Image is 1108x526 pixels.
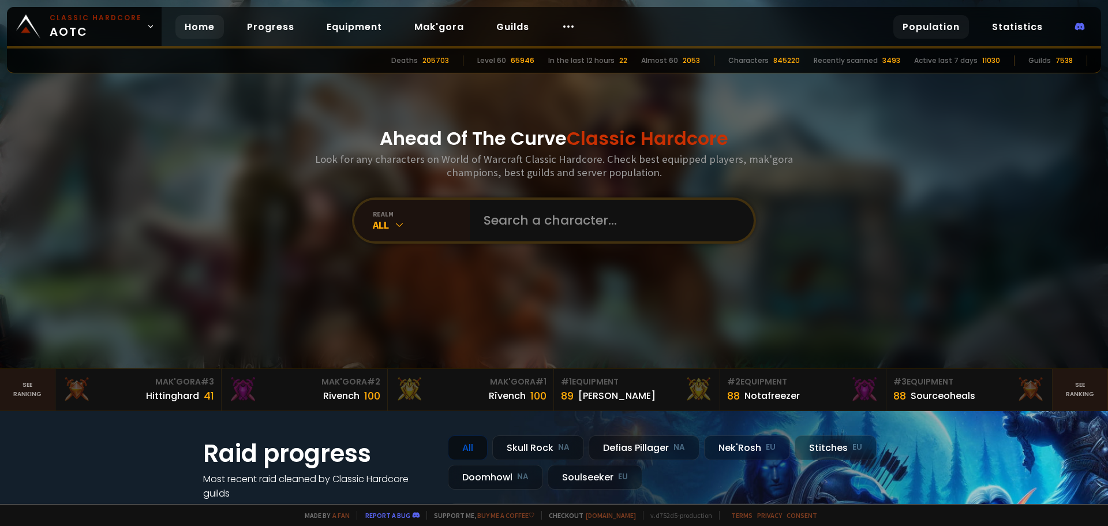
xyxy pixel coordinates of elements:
[983,15,1052,39] a: Statistics
[886,369,1053,411] a: #3Equipment88Sourceoheals
[448,465,543,490] div: Doomhowl
[727,388,740,404] div: 88
[477,200,740,241] input: Search a character...
[1053,369,1108,411] a: Seeranking
[683,55,700,66] div: 2053
[489,389,526,403] div: Rîvench
[7,7,162,46] a: Classic HardcoreAOTC
[487,15,538,39] a: Guilds
[310,152,798,179] h3: Look for any characters on World of Warcraft Classic Hardcore. Check best equipped players, mak'g...
[704,435,790,460] div: Nek'Rosh
[558,442,570,453] small: NA
[477,55,506,66] div: Level 60
[893,376,1045,388] div: Equipment
[380,125,728,152] h1: Ahead Of The Curve
[982,55,1000,66] div: 11030
[229,376,380,388] div: Mak'Gora
[554,369,720,411] a: #1Equipment89[PERSON_NAME]
[787,511,817,520] a: Consent
[795,435,877,460] div: Stitches
[1028,55,1051,66] div: Guilds
[773,55,800,66] div: 845220
[561,388,574,404] div: 89
[882,55,900,66] div: 3493
[893,15,969,39] a: Population
[548,55,615,66] div: In the last 12 hours
[222,369,388,411] a: Mak'Gora#2Rivench100
[203,435,434,472] h1: Raid progress
[561,376,572,387] span: # 1
[727,376,740,387] span: # 2
[332,511,350,520] a: a fan
[641,55,678,66] div: Almost 60
[893,388,906,404] div: 88
[589,435,699,460] div: Defias Pillager
[298,511,350,520] span: Made by
[731,511,753,520] a: Terms
[814,55,878,66] div: Recently scanned
[201,376,214,387] span: # 3
[204,388,214,404] div: 41
[728,55,769,66] div: Characters
[852,442,862,453] small: EU
[365,511,410,520] a: Report a bug
[744,389,800,403] div: Notafreezer
[367,376,380,387] span: # 2
[619,55,627,66] div: 22
[388,369,554,411] a: Mak'Gora#1Rîvench100
[536,376,546,387] span: # 1
[55,369,222,411] a: Mak'Gora#3Hittinghard41
[757,511,782,520] a: Privacy
[517,471,529,483] small: NA
[578,389,656,403] div: [PERSON_NAME]
[673,442,685,453] small: NA
[50,13,142,23] small: Classic Hardcore
[911,389,975,403] div: Sourceoheals
[477,511,534,520] a: Buy me a coffee
[492,435,584,460] div: Skull Rock
[448,435,488,460] div: All
[914,55,978,66] div: Active last 7 days
[766,442,776,453] small: EU
[146,389,199,403] div: Hittinghard
[1055,55,1073,66] div: 7538
[586,511,636,520] a: [DOMAIN_NAME]
[643,511,712,520] span: v. d752d5 - production
[323,389,360,403] div: Rivench
[727,376,879,388] div: Equipment
[893,376,907,387] span: # 3
[373,218,470,232] div: All
[405,15,473,39] a: Mak'gora
[426,511,534,520] span: Support me,
[391,55,418,66] div: Deaths
[175,15,224,39] a: Home
[530,388,546,404] div: 100
[238,15,304,39] a: Progress
[373,210,470,218] div: realm
[422,55,449,66] div: 205703
[62,376,214,388] div: Mak'Gora
[203,501,278,514] a: See all progress
[364,388,380,404] div: 100
[511,55,534,66] div: 65946
[567,125,728,151] span: Classic Hardcore
[548,465,642,490] div: Soulseeker
[395,376,546,388] div: Mak'Gora
[561,376,713,388] div: Equipment
[317,15,391,39] a: Equipment
[720,369,886,411] a: #2Equipment88Notafreezer
[541,511,636,520] span: Checkout
[618,471,628,483] small: EU
[203,472,434,501] h4: Most recent raid cleaned by Classic Hardcore guilds
[50,13,142,40] span: AOTC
